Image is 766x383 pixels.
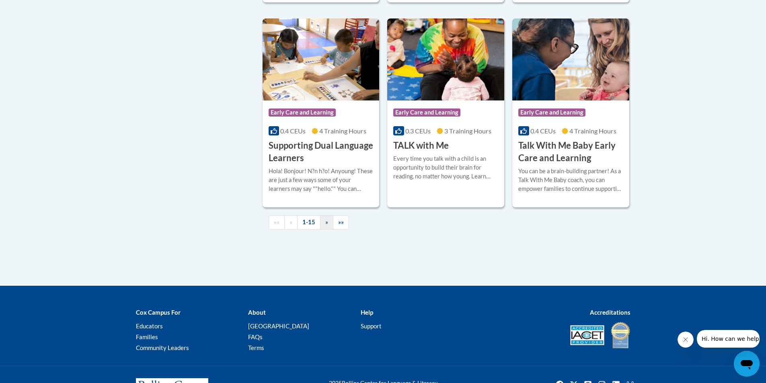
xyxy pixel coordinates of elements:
[136,322,163,330] a: Educators
[444,127,491,135] span: 3 Training Hours
[319,127,366,135] span: 4 Training Hours
[269,167,374,193] div: Hola! Bonjour! N?n h?o! Anyoung! These are just a few ways some of your learners may say ""hello....
[136,344,189,351] a: Community Leaders
[530,127,556,135] span: 0.4 CEUs
[269,139,374,164] h3: Supporting Dual Language Learners
[325,219,328,225] span: »
[263,18,380,100] img: Course Logo
[290,219,292,225] span: «
[136,333,158,340] a: Families
[518,109,585,117] span: Early Care and Learning
[248,344,264,351] a: Terms
[387,18,504,207] a: Course LogoEarly Care and Learning0.3 CEUs3 Training Hours TALK with MeEvery time you talk with a...
[280,127,306,135] span: 0.4 CEUs
[393,139,449,152] h3: TALK with Me
[610,321,630,349] img: IDA® Accredited
[248,309,266,316] b: About
[570,325,604,345] img: Accredited IACET® Provider
[5,6,65,12] span: Hi. How can we help?
[274,219,279,225] span: ««
[734,351,760,377] iframe: Button to launch messaging window
[393,154,498,181] div: Every time you talk with a child is an opportunity to build their brain for reading, no matter ho...
[136,309,181,316] b: Cox Campus For
[569,127,616,135] span: 4 Training Hours
[361,322,382,330] a: Support
[269,215,285,229] a: Begining
[512,18,629,207] a: Course LogoEarly Care and Learning0.4 CEUs4 Training Hours Talk With Me Baby Early Care and Learn...
[393,109,460,117] span: Early Care and Learning
[405,127,431,135] span: 0.3 CEUs
[697,330,760,348] iframe: Message from company
[263,18,380,207] a: Course LogoEarly Care and Learning0.4 CEUs4 Training Hours Supporting Dual Language LearnersHola!...
[590,309,630,316] b: Accreditations
[284,215,298,229] a: Previous
[320,215,333,229] a: Next
[518,167,623,193] div: You can be a brain-building partner! As a Talk With Me Baby coach, you can empower families to co...
[248,322,309,330] a: [GEOGRAPHIC_DATA]
[361,309,373,316] b: Help
[333,215,349,229] a: End
[248,333,263,340] a: FAQs
[269,109,336,117] span: Early Care and Learning
[678,332,694,348] iframe: Close message
[387,18,504,100] img: Course Logo
[512,18,629,100] img: Course Logo
[518,139,623,164] h3: Talk With Me Baby Early Care and Learning
[338,219,344,225] span: »»
[297,215,320,229] a: 1-15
